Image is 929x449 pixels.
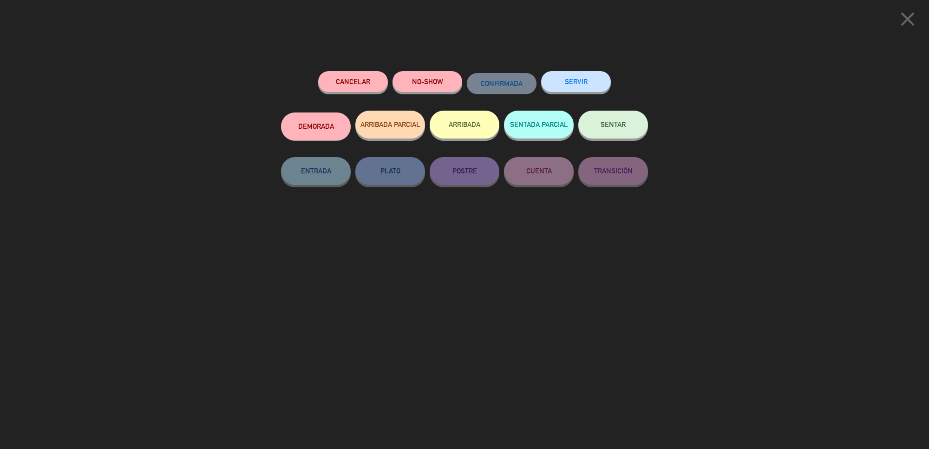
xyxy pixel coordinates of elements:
button: ARRIBADA PARCIAL [355,111,425,139]
button: Cancelar [318,71,388,92]
button: SENTAR [578,111,648,139]
button: CUENTA [504,157,574,185]
button: CONFIRMADA [467,73,536,94]
span: ARRIBADA PARCIAL [360,120,420,128]
button: ARRIBADA [430,111,499,139]
i: close [896,7,919,31]
button: SENTADA PARCIAL [504,111,574,139]
button: DEMORADA [281,112,351,140]
button: close [893,7,922,34]
button: PLATO [355,157,425,185]
span: SENTAR [601,120,626,128]
button: SERVIR [541,71,611,92]
button: POSTRE [430,157,499,185]
button: TRANSICIÓN [578,157,648,185]
button: ENTRADA [281,157,351,185]
span: CONFIRMADA [481,79,523,87]
button: NO-SHOW [393,71,462,92]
